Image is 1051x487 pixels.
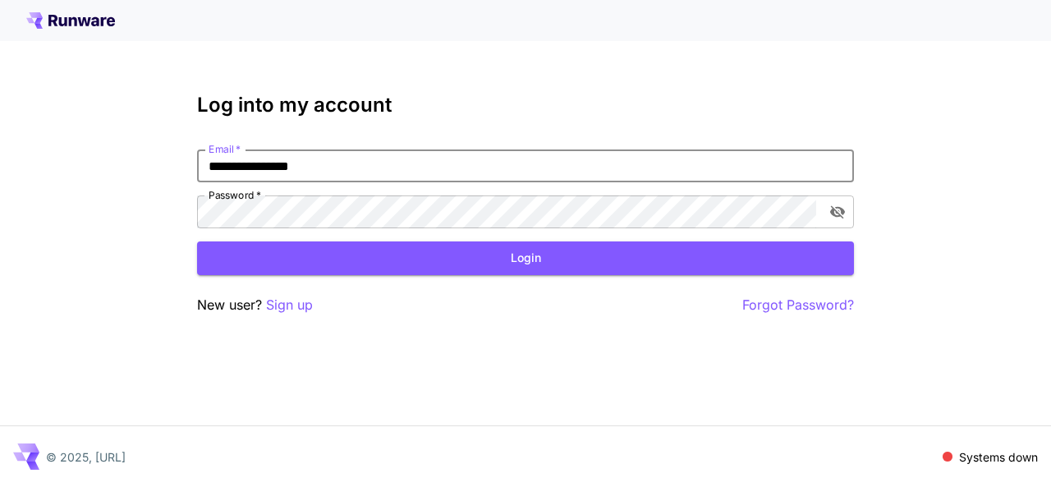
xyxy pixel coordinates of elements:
[197,94,854,117] h3: Log into my account
[209,188,261,202] label: Password
[197,295,313,315] p: New user?
[959,448,1038,466] p: Systems down
[823,197,852,227] button: toggle password visibility
[197,241,854,275] button: Login
[46,448,126,466] p: © 2025, [URL]
[209,142,241,156] label: Email
[742,295,854,315] button: Forgot Password?
[266,295,313,315] button: Sign up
